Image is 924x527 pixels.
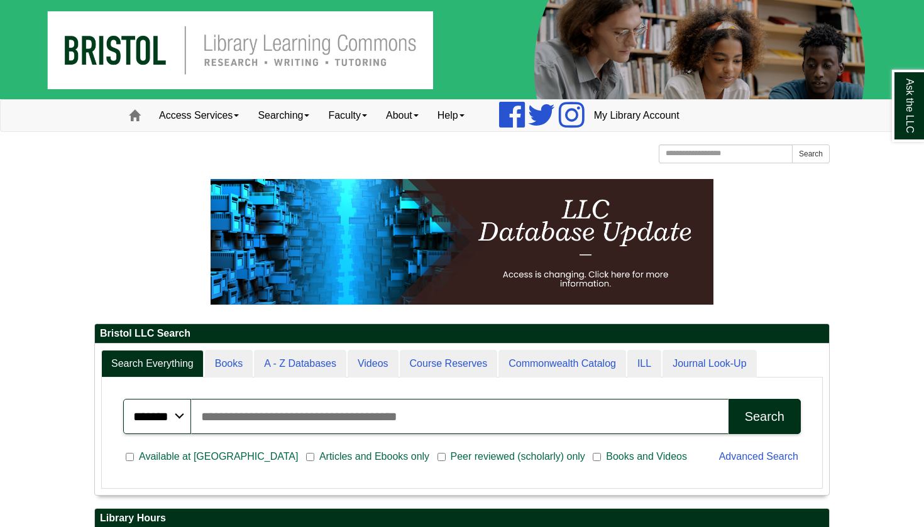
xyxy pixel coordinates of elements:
[585,100,689,131] a: My Library Account
[95,324,829,344] h2: Bristol LLC Search
[319,100,377,131] a: Faculty
[377,100,428,131] a: About
[205,350,253,378] a: Books
[729,399,801,434] button: Search
[211,179,713,305] img: HTML tutorial
[792,144,830,163] button: Search
[348,350,399,378] a: Videos
[663,350,756,378] a: Journal Look-Up
[593,452,601,463] input: Books and Videos
[314,449,434,464] span: Articles and Ebooks only
[719,451,798,462] a: Advanced Search
[150,100,248,131] a: Access Services
[498,350,626,378] a: Commonwealth Catalog
[446,449,590,464] span: Peer reviewed (scholarly) only
[101,350,204,378] a: Search Everything
[428,100,474,131] a: Help
[627,350,661,378] a: ILL
[400,350,498,378] a: Course Reserves
[248,100,319,131] a: Searching
[601,449,692,464] span: Books and Videos
[745,410,784,424] div: Search
[437,452,446,463] input: Peer reviewed (scholarly) only
[254,350,346,378] a: A - Z Databases
[134,449,303,464] span: Available at [GEOGRAPHIC_DATA]
[306,452,314,463] input: Articles and Ebooks only
[126,452,134,463] input: Available at [GEOGRAPHIC_DATA]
